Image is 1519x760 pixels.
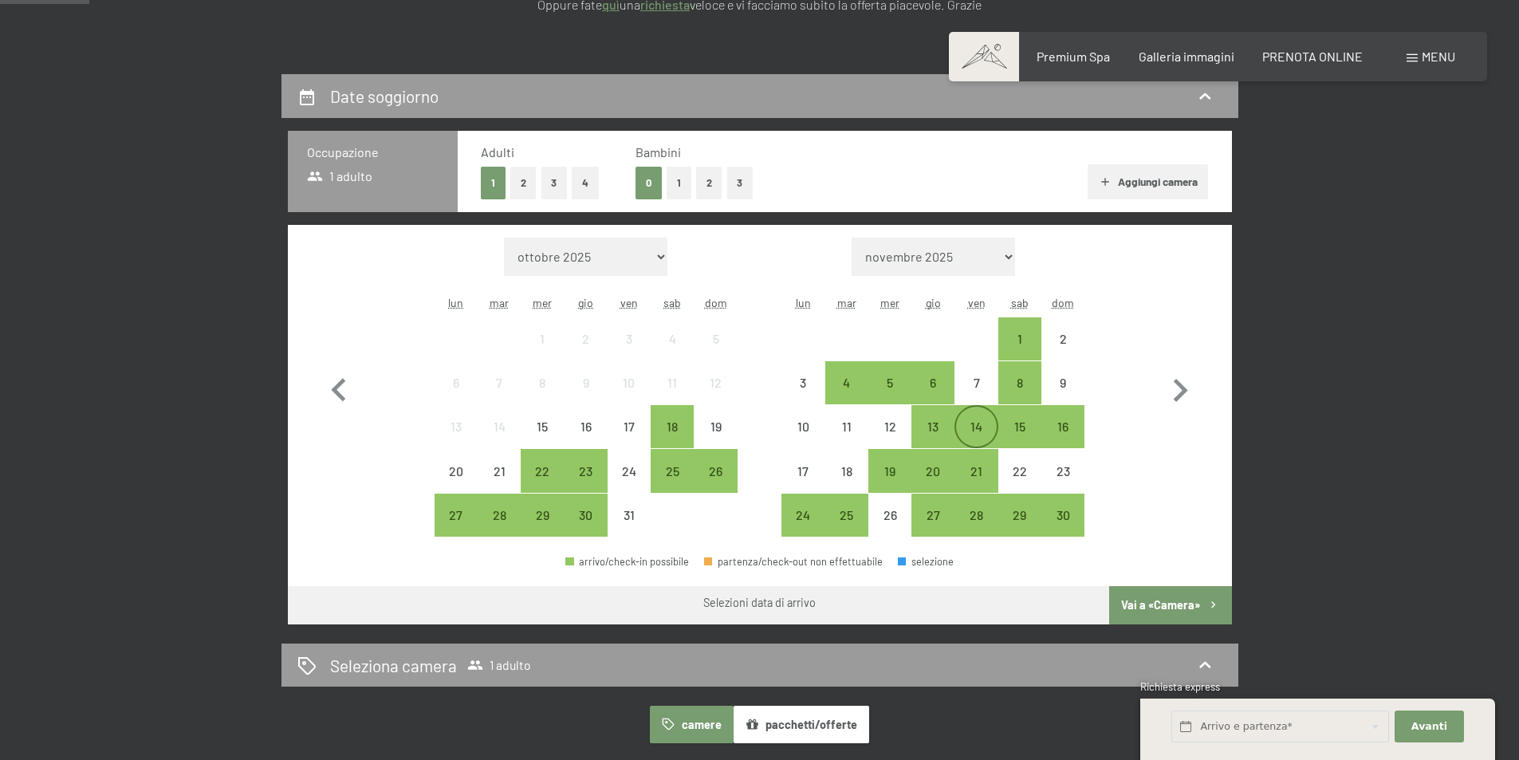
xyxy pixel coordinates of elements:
div: 7 [479,376,519,416]
div: 5 [870,376,910,416]
div: selezione [898,557,954,567]
div: arrivo/check-in possibile [954,494,998,537]
div: 13 [436,420,476,460]
div: Fri Nov 14 2025 [954,405,998,448]
button: Avanti [1395,711,1463,743]
div: arrivo/check-in possibile [781,494,824,537]
a: Premium Spa [1037,49,1110,64]
div: 10 [783,420,823,460]
div: arrivo/check-in non effettuabile [868,405,911,448]
div: partenza/check-out non effettuabile [704,557,883,567]
button: 2 [696,167,722,199]
div: Tue Oct 28 2025 [478,494,521,537]
div: arrivo/check-in non effettuabile [651,361,694,404]
div: arrivo/check-in possibile [478,494,521,537]
div: Thu Nov 20 2025 [911,449,954,492]
div: 28 [956,509,996,549]
div: Fri Nov 21 2025 [954,449,998,492]
div: Fri Oct 31 2025 [608,494,651,537]
div: Thu Oct 02 2025 [565,317,608,360]
abbr: venerdì [968,296,986,309]
div: Sun Nov 02 2025 [1041,317,1084,360]
button: 1 [667,167,691,199]
div: 11 [827,420,867,460]
div: arrivo/check-in non effettuabile [781,405,824,448]
div: arrivo/check-in non effettuabile [521,317,564,360]
div: 28 [479,509,519,549]
div: Tue Nov 11 2025 [825,405,868,448]
div: 19 [695,420,735,460]
abbr: sabato [663,296,681,309]
div: Fri Oct 03 2025 [608,317,651,360]
div: Thu Nov 13 2025 [911,405,954,448]
div: Thu Oct 16 2025 [565,405,608,448]
div: Tue Oct 07 2025 [478,361,521,404]
button: 4 [572,167,599,199]
div: Tue Nov 04 2025 [825,361,868,404]
div: Mon Nov 10 2025 [781,405,824,448]
div: arrivo/check-in non effettuabile [1041,361,1084,404]
div: arrivo/check-in non effettuabile [608,449,651,492]
div: arrivo/check-in possibile [998,494,1041,537]
div: Wed Oct 29 2025 [521,494,564,537]
span: 1 adulto [307,167,373,185]
div: arrivo/check-in possibile [521,449,564,492]
button: Mese successivo [1157,238,1203,538]
abbr: mercoledì [880,296,899,309]
div: Wed Nov 12 2025 [868,405,911,448]
div: 27 [436,509,476,549]
span: Adulti [481,144,514,159]
div: Fri Nov 07 2025 [954,361,998,404]
div: Sun Oct 26 2025 [694,449,737,492]
a: Galleria immagini [1139,49,1234,64]
div: 30 [1043,509,1083,549]
div: arrivo/check-in possibile [1041,405,1084,448]
div: 27 [913,509,953,549]
div: arrivo/check-in possibile [651,449,694,492]
div: arrivo/check-in possibile [825,361,868,404]
div: Sun Oct 19 2025 [694,405,737,448]
div: Selezioni data di arrivo [703,595,816,611]
h3: Occupazione [307,144,439,161]
div: 7 [956,376,996,416]
div: 3 [783,376,823,416]
div: 10 [609,376,649,416]
div: 3 [609,333,649,372]
span: Menu [1422,49,1455,64]
div: Wed Oct 22 2025 [521,449,564,492]
div: Fri Nov 28 2025 [954,494,998,537]
button: 1 [481,167,506,199]
div: Sat Nov 08 2025 [998,361,1041,404]
div: 24 [783,509,823,549]
div: arrivo/check-in non effettuabile [868,494,911,537]
div: Sat Oct 04 2025 [651,317,694,360]
div: Wed Nov 26 2025 [868,494,911,537]
a: PRENOTA ONLINE [1262,49,1363,64]
button: Aggiungi camera [1088,164,1208,199]
div: Mon Oct 13 2025 [435,405,478,448]
abbr: giovedì [578,296,593,309]
div: arrivo/check-in non effettuabile [435,449,478,492]
abbr: domenica [705,296,727,309]
div: arrivo/check-in possibile [1041,494,1084,537]
div: arrivo/check-in non effettuabile [694,361,737,404]
div: 23 [1043,465,1083,505]
button: 2 [510,167,537,199]
div: 21 [956,465,996,505]
div: Thu Nov 06 2025 [911,361,954,404]
div: arrivo/check-in possibile [998,317,1041,360]
abbr: domenica [1052,296,1074,309]
div: arrivo/check-in possibile [435,494,478,537]
div: Sat Nov 29 2025 [998,494,1041,537]
div: 18 [652,420,692,460]
div: 26 [870,509,910,549]
div: 26 [695,465,735,505]
div: arrivo/check-in non effettuabile [435,405,478,448]
div: 13 [913,420,953,460]
div: arrivo/check-in possibile [651,405,694,448]
button: Vai a «Camera» [1109,586,1231,624]
div: arrivo/check-in non effettuabile [521,361,564,404]
div: arrivo/check-in possibile [911,361,954,404]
